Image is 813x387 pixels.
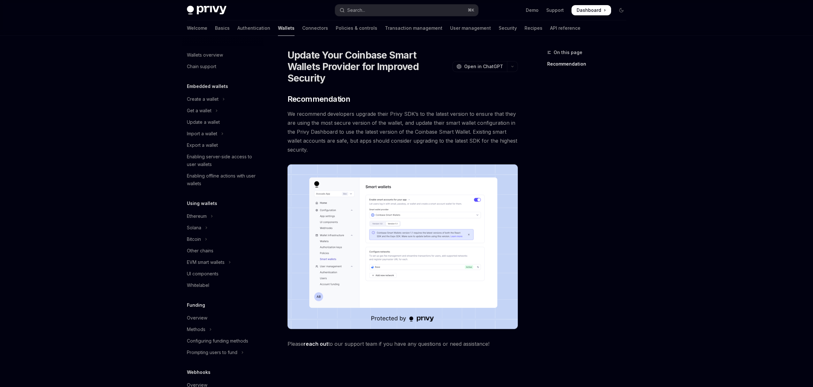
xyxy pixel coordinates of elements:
button: Toggle Bitcoin section [182,233,264,245]
span: Please to our support team if you have any questions or need assistance! [288,339,518,348]
button: Toggle Methods section [182,324,264,335]
div: Other chains [187,247,213,255]
a: Basics [215,20,230,36]
div: Configuring funding methods [187,337,248,345]
h5: Embedded wallets [187,83,228,90]
a: API reference [550,20,580,36]
div: Methods [187,326,205,333]
a: User management [450,20,491,36]
div: Export a wallet [187,141,218,149]
a: Other chains [182,245,264,257]
a: reach out [303,341,328,347]
a: Authentication [237,20,270,36]
div: Bitcoin [187,235,201,243]
a: Recipes [525,20,542,36]
h1: Update Your Coinbase Smart Wallets Provider for Improved Security [288,49,450,84]
div: Prompting users to fund [187,349,237,356]
button: Toggle Ethereum section [182,210,264,222]
div: EVM smart wallets [187,258,225,266]
span: Recommendation [288,94,350,104]
div: Search... [347,6,365,14]
button: Toggle Create a wallet section [182,93,264,105]
a: Wallets [278,20,295,36]
a: Support [546,7,564,13]
a: Export a wallet [182,139,264,151]
div: Enabling server-side access to user wallets [187,153,260,168]
a: Wallets overview [182,49,264,61]
div: Update a wallet [187,118,220,126]
a: Welcome [187,20,207,36]
h5: Funding [187,301,205,309]
a: Connectors [302,20,328,36]
a: Update a wallet [182,116,264,128]
div: Solana [187,224,201,232]
span: We recommend developers upgrade their Privy SDK’s to the latest version to ensure that they are u... [288,109,518,154]
div: Ethereum [187,212,207,220]
button: Open in ChatGPT [452,61,507,72]
div: Create a wallet [187,95,219,103]
a: Whitelabel [182,280,264,291]
button: Toggle Solana section [182,222,264,233]
img: dark logo [187,6,226,15]
h5: Using wallets [187,200,217,207]
span: Dashboard [577,7,601,13]
div: Whitelabel [187,281,209,289]
a: Transaction management [385,20,442,36]
h5: Webhooks [187,368,211,376]
button: Open search [335,4,478,16]
div: Wallets overview [187,51,223,59]
a: Recommendation [547,59,632,69]
a: UI components [182,268,264,280]
button: Toggle Import a wallet section [182,128,264,139]
a: Enabling offline actions with user wallets [182,170,264,189]
span: On this page [554,49,582,56]
span: ⌘ K [468,8,474,13]
button: Toggle Get a wallet section [182,105,264,116]
div: Overview [187,314,207,322]
div: Get a wallet [187,107,211,115]
div: Chain support [187,63,216,70]
a: Demo [526,7,539,13]
button: Toggle EVM smart wallets section [182,257,264,268]
div: Import a wallet [187,130,217,138]
a: Security [499,20,517,36]
span: Open in ChatGPT [464,63,503,70]
button: Toggle Prompting users to fund section [182,347,264,358]
div: Enabling offline actions with user wallets [187,172,260,187]
div: UI components [187,270,219,278]
img: Sample enable smart wallets [288,164,518,329]
a: Chain support [182,61,264,72]
a: Dashboard [571,5,611,15]
a: Enabling server-side access to user wallets [182,151,264,170]
button: Toggle dark mode [616,5,626,15]
a: Configuring funding methods [182,335,264,347]
a: Overview [182,312,264,324]
a: Policies & controls [336,20,377,36]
